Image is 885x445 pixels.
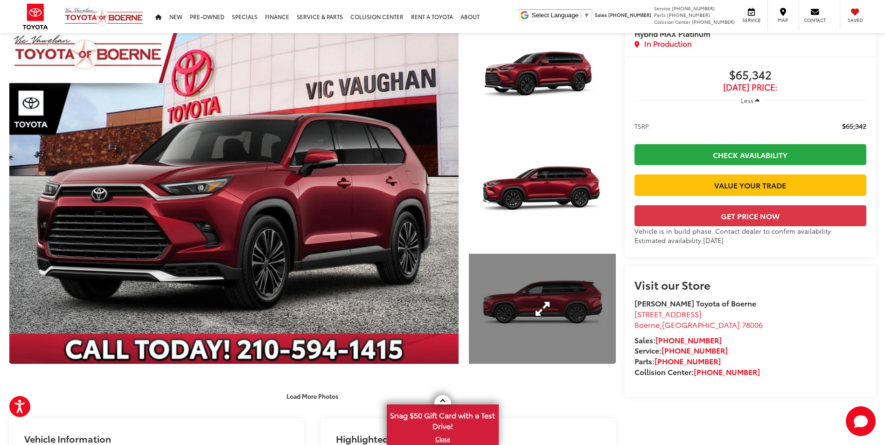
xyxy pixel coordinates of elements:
[388,405,498,434] span: Snag $50 Gift Card with a Test Drive!
[741,96,753,104] span: Less
[634,69,866,83] span: $65,342
[634,334,722,345] strong: Sales:
[667,11,710,18] span: [PHONE_NUMBER]
[842,121,866,131] span: $65,342
[336,433,429,444] h2: Highlighted Features
[846,406,876,436] svg: Start Chat
[634,366,760,377] strong: Collision Center:
[634,345,728,355] strong: Service:
[845,17,865,23] span: Saved
[467,22,617,135] img: 2026 Toyota Highlander Hybrid MAX Platinum
[532,12,590,19] a: Select Language​
[634,278,866,291] h2: Visit our Store
[469,254,615,364] a: Expand Photo 3
[634,319,763,330] span: ,
[634,319,660,330] span: Boerne
[634,298,756,308] strong: [PERSON_NAME] Toyota of Boerne
[24,433,111,444] h2: Vehicle Information
[608,11,651,18] span: [PHONE_NUMBER]
[634,308,702,319] span: [STREET_ADDRESS]
[634,205,866,226] button: Get Price Now
[634,83,866,92] span: [DATE] Price:
[634,308,763,330] a: [STREET_ADDRESS] Boerne,[GEOGRAPHIC_DATA] 78006
[654,11,666,18] span: Parts
[742,319,763,330] span: 78006
[846,406,876,436] button: Toggle Chat Window
[654,18,690,25] span: Collision Center
[655,355,721,366] a: [PHONE_NUMBER]
[469,139,615,249] a: Expand Photo 2
[634,28,711,39] span: Hybrid MAX Platinum
[741,17,762,23] span: Service
[634,174,866,195] a: Value Your Trade
[595,11,607,18] span: Sales
[662,345,728,355] a: [PHONE_NUMBER]
[532,12,578,19] span: Select Language
[692,18,735,25] span: [PHONE_NUMBER]
[694,366,760,377] a: [PHONE_NUMBER]
[672,5,715,12] span: [PHONE_NUMBER]
[584,12,590,19] span: ▼
[634,144,866,165] a: Check Availability
[467,138,617,250] img: 2026 Toyota Highlander Hybrid MAX Platinum
[634,355,721,366] strong: Parts:
[9,24,459,364] a: Expand Photo 0
[655,334,722,345] a: [PHONE_NUMBER]
[737,92,765,109] button: Less
[662,319,740,330] span: [GEOGRAPHIC_DATA]
[5,22,463,366] img: 2026 Toyota Highlander Hybrid MAX Platinum
[469,24,615,134] a: Expand Photo 1
[654,5,670,12] span: Service
[634,121,651,131] span: TSRP:
[634,226,866,245] div: Vehicle is in build phase. Contact dealer to confirm availability. Estimated availability [DATE]
[773,17,793,23] span: Map
[644,38,692,49] span: In Production
[64,7,144,26] img: Vic Vaughan Toyota of Boerne
[280,388,345,404] button: Load More Photos
[804,17,826,23] span: Contact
